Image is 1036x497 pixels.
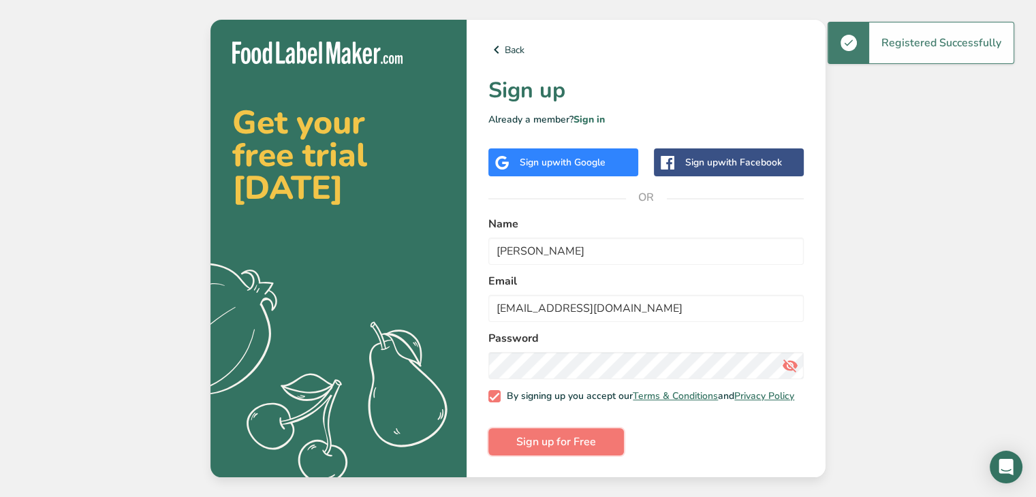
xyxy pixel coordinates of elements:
label: Name [488,216,804,232]
img: Food Label Maker [232,42,403,64]
a: Privacy Policy [734,389,794,402]
div: Sign up [685,155,782,170]
input: John Doe [488,238,804,265]
h2: Get your free trial [DATE] [232,106,445,204]
div: Open Intercom Messenger [990,451,1022,483]
a: Back [488,42,804,58]
span: with Facebook [718,156,782,169]
h1: Sign up [488,74,804,107]
label: Password [488,330,804,347]
input: email@example.com [488,295,804,322]
p: Already a member? [488,112,804,127]
span: Sign up for Free [516,434,596,450]
span: By signing up you accept our and [501,390,795,402]
div: Sign up [520,155,606,170]
button: Sign up for Free [488,428,624,455]
a: Terms & Conditions [633,389,718,402]
span: with Google [552,156,606,169]
span: OR [626,177,667,218]
div: Registered Successfully [869,22,1014,63]
a: Sign in [574,113,605,126]
label: Email [488,273,804,289]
